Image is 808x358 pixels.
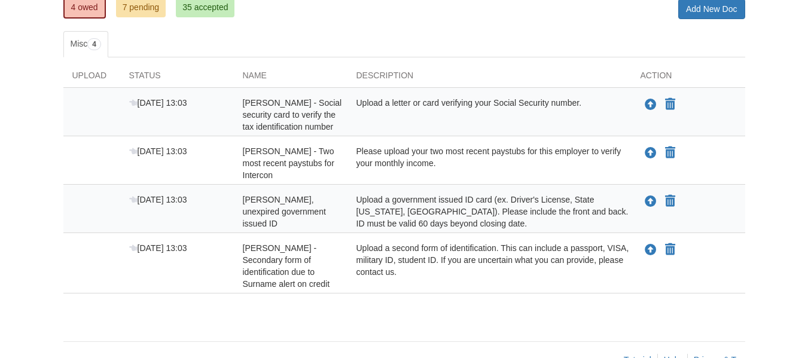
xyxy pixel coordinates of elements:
span: [PERSON_NAME] - Social security card to verify the tax identification number [243,98,342,131]
div: Upload a letter or card verifying your Social Security number. [347,97,632,133]
button: Upload Eli Johnson - Social security card to verify the tax identification number [644,97,658,112]
button: Upload Eli Johnson - Valid, unexpired government issued ID [644,194,658,209]
span: [PERSON_NAME] - Two most recent paystubs for Intercon [243,146,334,180]
button: Declare Eli Johnson - Valid, unexpired government issued ID not applicable [664,194,676,209]
span: [PERSON_NAME] - Secondary form of identification due to Surname alert on credit [243,243,330,289]
button: Upload Paige Johnson - Secondary form of identification due to Surname alert on credit [644,242,658,258]
button: Declare Eli Johnson - Two most recent paystubs for Intercon not applicable [664,146,676,160]
span: 4 [87,38,101,50]
span: [DATE] 13:03 [129,98,187,108]
div: Upload [63,69,120,87]
div: Upload a government issued ID card (ex. Driver's License, State [US_STATE], [GEOGRAPHIC_DATA]). P... [347,194,632,230]
a: Misc [63,31,108,57]
span: [PERSON_NAME], unexpired government issued ID [243,195,326,228]
button: Declare Eli Johnson - Social security card to verify the tax identification number not applicable [664,97,676,112]
span: [DATE] 13:03 [129,243,187,253]
span: [DATE] 13:03 [129,195,187,204]
div: Description [347,69,632,87]
div: Name [234,69,347,87]
div: Please upload your two most recent paystubs for this employer to verify your monthly income. [347,145,632,181]
div: Status [120,69,234,87]
button: Upload Eli Johnson - Two most recent paystubs for Intercon [644,145,658,161]
button: Declare Paige Johnson - Secondary form of identification due to Surname alert on credit not appli... [664,243,676,257]
div: Action [632,69,745,87]
span: [DATE] 13:03 [129,146,187,156]
div: Upload a second form of identification. This can include a passport, VISA, military ID, student I... [347,242,632,290]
